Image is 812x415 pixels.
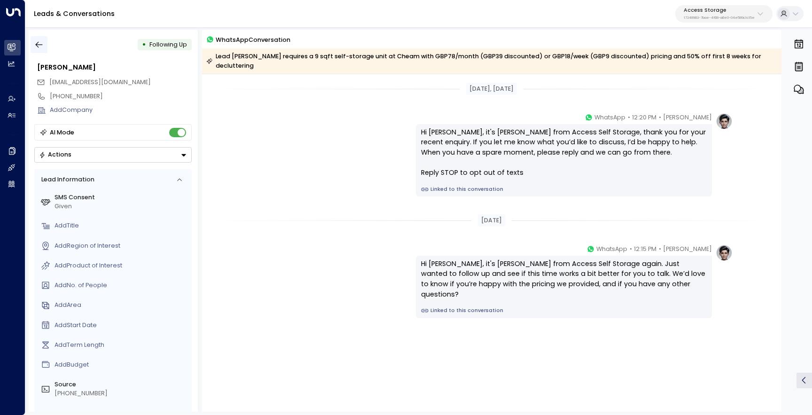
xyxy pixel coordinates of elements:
[478,214,505,227] div: [DATE]
[50,106,192,115] div: AddCompany
[38,175,94,184] div: Lead Information
[49,78,151,86] span: [EMAIL_ADDRESS][DOMAIN_NAME]
[55,261,188,270] div: AddProduct of Interest
[149,40,187,48] span: Following Up
[421,307,707,314] a: Linked to this conversation
[628,113,630,122] span: •
[34,147,192,163] button: Actions
[34,147,192,163] div: Button group with a nested menu
[634,244,656,254] span: 12:15 PM
[663,244,712,254] span: [PERSON_NAME]
[55,202,188,211] div: Given
[55,301,188,310] div: AddArea
[421,259,707,299] div: Hi [PERSON_NAME], it's [PERSON_NAME] from Access Self Storage again. Just wanted to follow up and...
[50,128,74,137] div: AI Mode
[421,186,707,193] a: Linked to this conversation
[684,16,755,20] p: 17248963-7bae-4f68-a6e0-04e589c1c15e
[55,221,188,230] div: AddTitle
[34,9,115,18] a: Leads & Conversations
[55,341,188,350] div: AddTerm Length
[421,127,707,178] div: Hi [PERSON_NAME], it's [PERSON_NAME] from Access Self Storage, thank you for your recent enquiry....
[594,113,625,122] span: WhatsApp
[684,8,755,13] p: Access Storage
[55,242,188,251] div: AddRegion of Interest
[716,244,733,261] img: profile-logo.png
[630,244,632,254] span: •
[55,193,188,202] label: SMS Consent
[55,389,188,398] div: [PHONE_NUMBER]
[39,151,71,158] div: Actions
[55,281,188,290] div: AddNo. of People
[663,113,712,122] span: [PERSON_NAME]
[37,63,192,73] div: [PERSON_NAME]
[716,113,733,130] img: profile-logo.png
[659,244,661,254] span: •
[55,380,188,389] label: Source
[142,37,146,52] div: •
[596,244,627,254] span: WhatsApp
[49,78,151,87] span: mfabellanosa@gmail.com
[50,92,192,101] div: [PHONE_NUMBER]
[675,5,773,23] button: Access Storage17248963-7bae-4f68-a6e0-04e589c1c15e
[55,360,188,369] div: AddBudget
[216,35,290,45] span: WhatsApp Conversation
[55,321,188,330] div: AddStart Date
[659,113,661,122] span: •
[206,52,776,70] div: Lead [PERSON_NAME] requires a 9 sqft self-storage unit at Cheam with GBP78/month (GBP39 discounte...
[466,83,517,95] div: [DATE], [DATE]
[632,113,656,122] span: 12:20 PM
